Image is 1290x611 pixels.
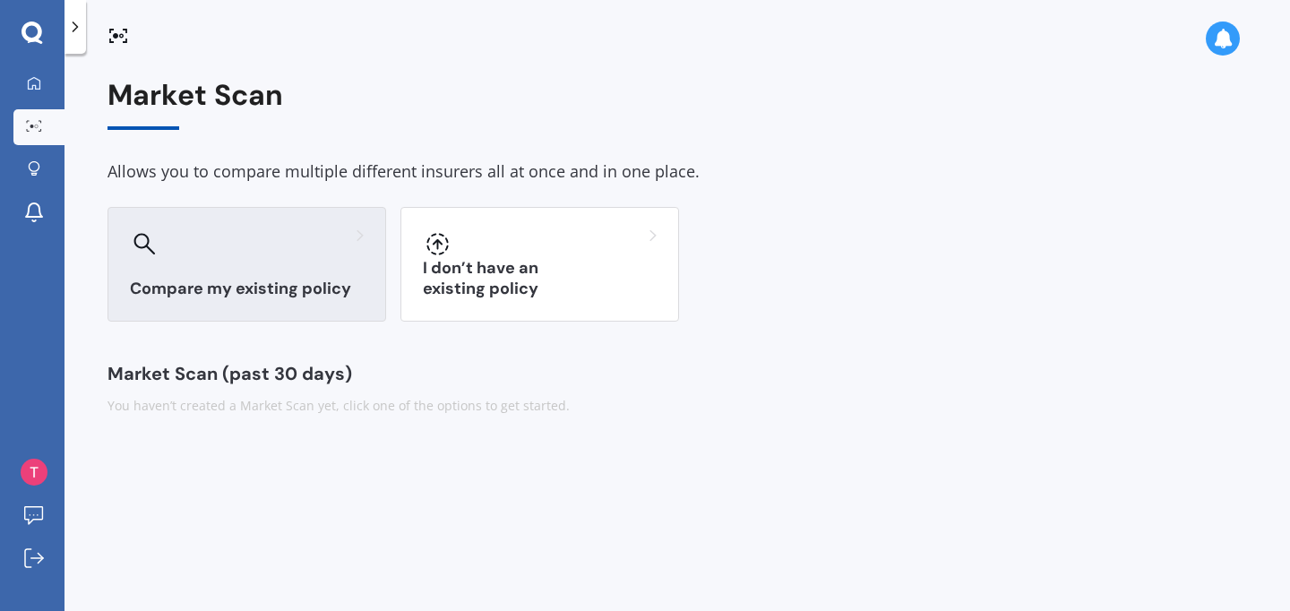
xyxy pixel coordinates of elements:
[107,365,1247,383] div: Market Scan (past 30 days)
[423,258,657,299] h3: I don’t have an existing policy
[130,279,364,299] h3: Compare my existing policy
[107,397,1247,415] div: You haven’t created a Market Scan yet, click one of the options to get started.
[107,159,1247,185] div: Allows you to compare multiple different insurers all at once and in one place.
[21,459,47,486] img: ACg8ocKWZjVDzQK-J0lR4zsDm7yWioP_52wjysFHDzQ4oaaiQeyrtRA=s96-c
[107,79,1247,130] div: Market Scan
